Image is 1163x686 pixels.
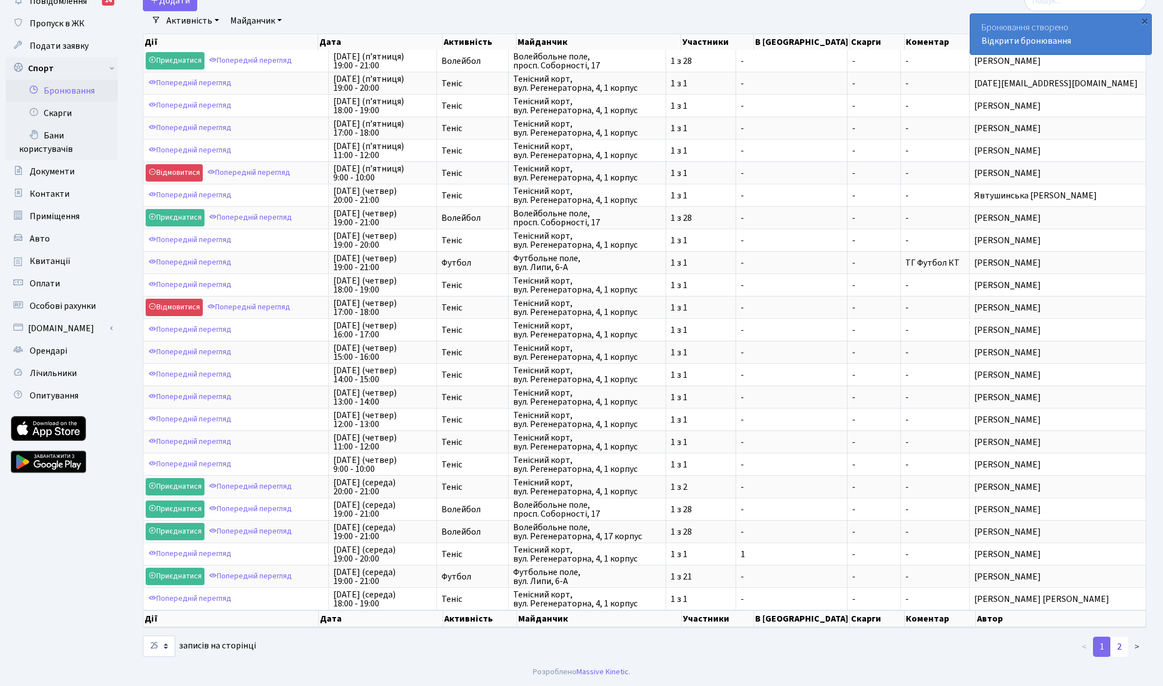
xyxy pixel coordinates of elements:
[852,483,896,492] span: -
[905,279,909,291] span: -
[905,414,909,426] span: -
[513,388,661,406] span: Тенісний корт, вул. Регенераторна, 4, 1 корпус
[146,231,234,249] a: Попередній перегляд
[850,610,905,627] th: Скарги
[517,34,681,50] th: Майданчик
[441,438,504,447] span: Теніс
[333,500,432,518] span: [DATE] (середа) 19:00 - 21:00
[741,505,843,514] span: -
[333,187,432,205] span: [DATE] (четвер) 20:00 - 21:00
[905,346,909,359] span: -
[741,124,843,133] span: -
[441,595,504,604] span: Теніс
[513,142,661,160] span: Тенісний корт, вул. Регенераторна, 4, 1 корпус
[974,483,1141,492] span: [PERSON_NAME]
[6,228,118,250] a: Авто
[671,214,731,223] span: 1 з 28
[333,75,432,92] span: [DATE] (п’ятниця) 19:00 - 20:00
[852,348,896,357] span: -
[513,478,661,496] span: Тенісний корт, вул. Регенераторна, 4, 1 корпус
[146,456,234,473] a: Попередній перегляд
[513,545,661,563] span: Тенісний корт, вул. Регенераторна, 4, 1 корпус
[974,303,1141,312] span: [PERSON_NAME]
[974,258,1141,267] span: [PERSON_NAME]
[974,527,1141,536] span: [PERSON_NAME]
[905,122,909,135] span: -
[852,438,896,447] span: -
[741,326,843,335] span: -
[30,188,69,200] span: Контакти
[905,55,909,67] span: -
[852,550,896,559] span: -
[6,272,118,295] a: Оплати
[852,415,896,424] span: -
[1110,637,1128,657] a: 2
[146,366,234,383] a: Попередній перегляд
[30,277,60,290] span: Оплати
[741,483,843,492] span: -
[974,460,1141,469] span: [PERSON_NAME]
[143,610,319,627] th: Дії
[671,124,731,133] span: 1 з 1
[513,209,661,227] span: Волейбольне поле, просп. Соборності, 17
[441,483,504,492] span: Теніс
[671,370,731,379] span: 1 з 1
[852,460,896,469] span: -
[905,77,909,90] span: -
[333,119,432,137] span: [DATE] (п’ятниця) 17:00 - 18:00
[852,124,896,133] span: -
[576,666,629,678] a: Massive Kinetic
[146,254,234,271] a: Попередній перегляд
[974,415,1141,424] span: [PERSON_NAME]
[905,302,909,314] span: -
[852,303,896,312] span: -
[30,300,96,312] span: Особові рахунки
[741,393,843,402] span: -
[143,636,256,657] label: записів на сторінці
[441,258,504,267] span: Футбол
[671,326,731,335] span: 1 з 1
[905,391,909,404] span: -
[905,610,976,627] th: Коментар
[754,34,850,50] th: В [GEOGRAPHIC_DATA]
[226,11,286,30] a: Майданчик
[143,34,318,50] th: Дії
[852,191,896,200] span: -
[318,34,443,50] th: Дата
[905,212,909,224] span: -
[852,527,896,536] span: -
[905,458,909,471] span: -
[146,52,204,69] a: Приєднатися
[441,124,504,133] span: Теніс
[852,214,896,223] span: -
[513,344,661,361] span: Тенісний корт, вул. Регенераторна, 4, 1 корпус
[206,523,295,540] a: Попередній перегляд
[905,571,909,583] span: -
[741,191,843,200] span: -
[441,505,504,514] span: Волейбол
[333,321,432,339] span: [DATE] (четвер) 16:00 - 17:00
[146,478,204,495] a: Приєднатися
[741,370,843,379] span: -
[852,169,896,178] span: -
[204,164,293,182] a: Попередній перегляд
[333,97,432,115] span: [DATE] (п’ятниця) 18:00 - 19:00
[6,12,118,35] a: Пропуск в ЖК
[30,345,67,357] span: Орендарі
[671,169,731,178] span: 1 з 1
[905,503,909,516] span: -
[513,299,661,317] span: Тенісний корт, вул. Регенераторна, 4, 1 корпус
[741,214,843,223] span: -
[741,438,843,447] span: -
[206,478,295,495] a: Попередній перегляд
[30,17,85,30] span: Пропуск в ЖК
[970,14,1151,54] div: Бронювання створено
[441,281,504,290] span: Теніс
[741,595,843,604] span: -
[741,258,843,267] span: -
[974,101,1141,110] span: [PERSON_NAME]
[513,75,661,92] span: Тенісний корт, вул. Регенераторна, 4, 1 корпус
[671,438,731,447] span: 1 з 1
[30,40,89,52] span: Подати заявку
[741,57,843,66] span: -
